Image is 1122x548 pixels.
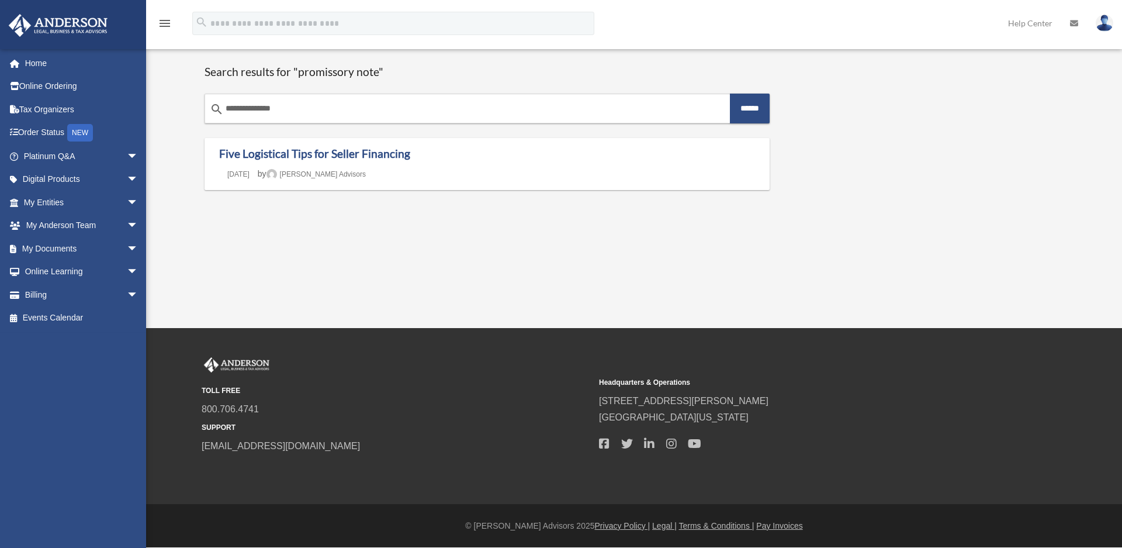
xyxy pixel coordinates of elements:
a: Events Calendar [8,306,156,330]
span: arrow_drop_down [127,283,150,307]
a: Online Learningarrow_drop_down [8,260,156,284]
a: Terms & Conditions | [679,521,754,530]
a: [STREET_ADDRESS][PERSON_NAME] [599,396,768,406]
a: My Anderson Teamarrow_drop_down [8,214,156,237]
span: arrow_drop_down [127,168,150,192]
small: Headquarters & Operations [599,377,988,389]
img: Anderson Advisors Platinum Portal [202,357,272,373]
a: Legal | [652,521,677,530]
a: Order StatusNEW [8,121,156,145]
a: My Entitiesarrow_drop_down [8,191,156,214]
a: Home [8,51,150,75]
a: Platinum Q&Aarrow_drop_down [8,144,156,168]
i: search [210,102,224,116]
a: Digital Productsarrow_drop_down [8,168,156,191]
a: [DATE] [219,170,258,178]
a: 800.706.4741 [202,404,259,414]
a: Pay Invoices [756,521,802,530]
a: My Documentsarrow_drop_down [8,237,156,260]
span: arrow_drop_down [127,260,150,284]
i: menu [158,16,172,30]
a: menu [158,20,172,30]
div: © [PERSON_NAME] Advisors 2025 [146,519,1122,533]
h1: Search results for "promissory note" [205,65,770,80]
span: arrow_drop_down [127,144,150,168]
a: Tax Organizers [8,98,156,121]
a: [EMAIL_ADDRESS][DOMAIN_NAME] [202,441,360,451]
a: Online Ordering [8,75,156,98]
div: NEW [67,124,93,142]
a: Billingarrow_drop_down [8,283,156,306]
a: Privacy Policy | [595,521,650,530]
span: arrow_drop_down [127,214,150,238]
a: Five Logistical Tips for Seller Financing [219,147,410,160]
a: [GEOGRAPHIC_DATA][US_STATE] [599,412,749,422]
small: SUPPORT [202,422,591,434]
span: by [258,169,366,178]
img: Anderson Advisors Platinum Portal [5,14,111,37]
img: User Pic [1096,15,1113,32]
a: [PERSON_NAME] Advisors [266,170,366,178]
i: search [195,16,208,29]
span: arrow_drop_down [127,191,150,215]
span: arrow_drop_down [127,237,150,261]
small: TOLL FREE [202,385,591,397]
